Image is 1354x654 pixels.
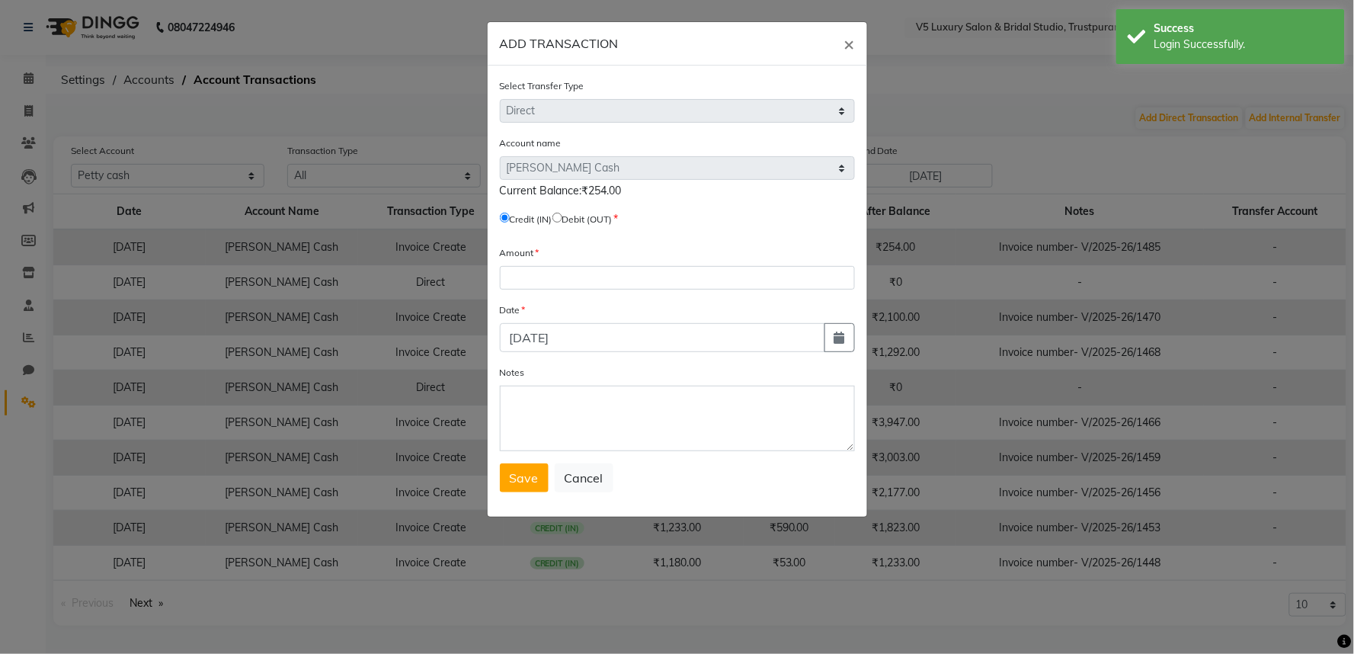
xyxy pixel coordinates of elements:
span: × [844,32,855,55]
label: Select Transfer Type [500,79,584,93]
h6: ADD TRANSACTION [500,34,619,53]
label: Debit (OUT) [562,213,613,226]
button: Save [500,463,549,492]
label: Credit (IN) [510,213,552,226]
label: Amount [500,246,539,260]
button: Close [832,22,867,65]
div: Success [1154,21,1333,37]
label: Notes [500,366,525,380]
label: Account name [500,136,562,150]
span: Current Balance:₹254.00 [500,184,622,197]
button: Cancel [555,463,613,492]
label: Date [500,303,526,317]
span: Save [510,470,539,486]
div: Login Successfully. [1154,37,1333,53]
